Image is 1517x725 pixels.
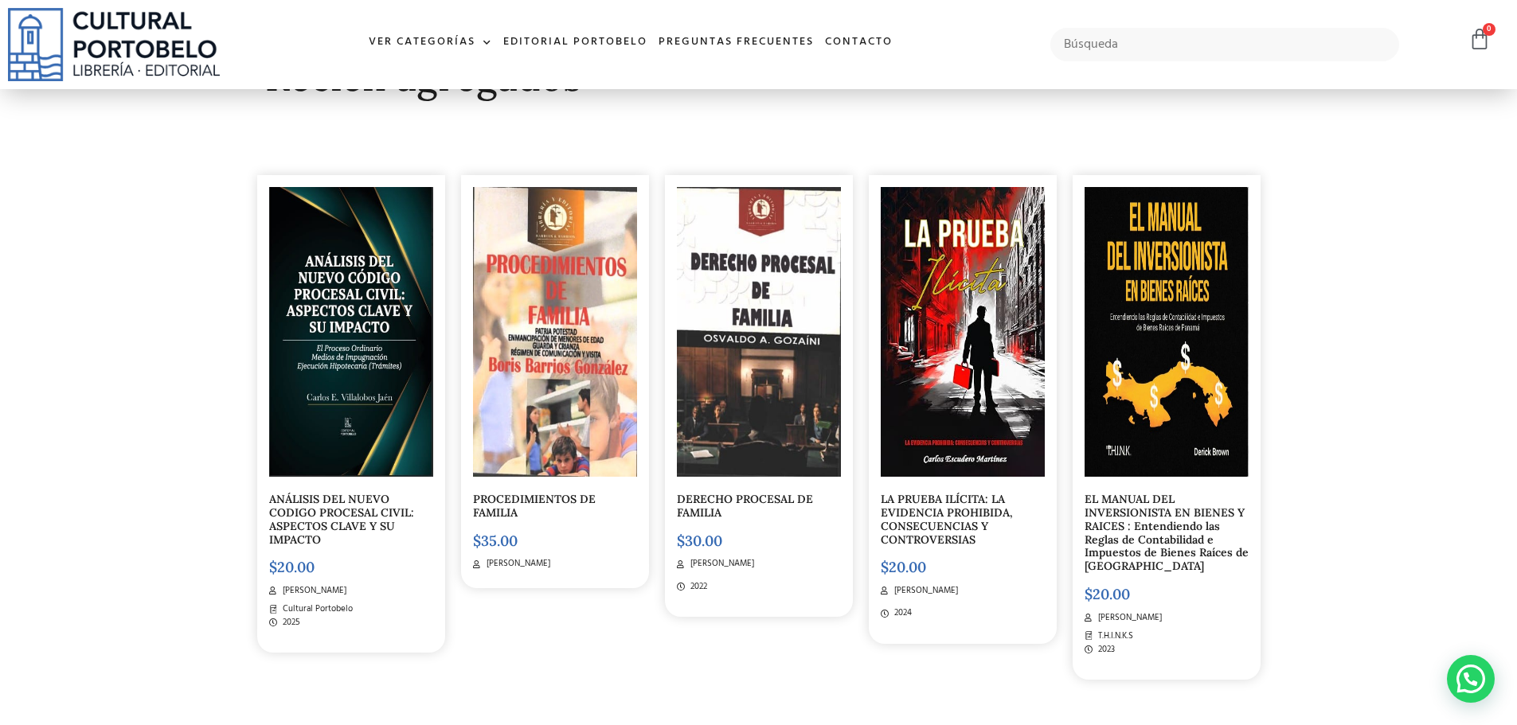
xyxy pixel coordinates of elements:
span: 0 [1483,23,1495,36]
span: $ [269,558,277,576]
h2: Recien agregados [265,57,1039,99]
a: Preguntas frecuentes [653,25,819,60]
a: Ver Categorías [363,25,498,60]
div: WhatsApp contact [1447,655,1495,703]
span: [PERSON_NAME] [279,584,346,598]
span: [PERSON_NAME] [1094,611,1162,625]
span: $ [677,532,685,550]
bdi: 35.00 [473,532,518,550]
a: PROCEDIMIENTOS DE FAMILIA [473,492,596,520]
img: Captura de pantalla 2025-08-12 145524 [473,187,637,477]
span: Cultural Portobelo [279,602,353,616]
input: Búsqueda [1050,28,1400,61]
img: 81Xhe+lqSeL._SY466_ [881,187,1045,477]
bdi: 20.00 [1085,585,1130,603]
img: Captura de pantalla 2025-09-02 115825 [269,187,433,477]
bdi: 20.00 [881,558,926,576]
span: 2024 [890,606,912,620]
span: 2023 [1094,643,1115,657]
bdi: 30.00 [677,532,722,550]
img: Captura de pantalla 2025-08-12 142800 [677,187,841,477]
span: [PERSON_NAME] [686,557,754,571]
a: Contacto [819,25,898,60]
a: EL MANUAL DEL INVERSIONISTA EN BIENES Y RAICES : Entendiendo las Reglas de Contabilidad e Impuest... [1085,492,1249,573]
a: LA PRUEBA ILÍCITA: LA EVIDENCIA PROHIBIDA, CONSECUENCIAS Y CONTROVERSIAS [881,492,1013,546]
span: $ [881,558,889,576]
a: DERECHO PROCESAL DE FAMILIA [677,492,813,520]
span: T.H.I.N.K.S [1094,630,1133,643]
span: $ [1085,585,1093,603]
a: 0 [1468,28,1491,51]
bdi: 20.00 [269,558,315,576]
a: Editorial Portobelo [498,25,653,60]
a: ANÁLISIS DEL NUEVO CODIGO PROCESAL CIVIL: ASPECTOS CLAVE Y SU IMPACTO [269,492,414,546]
span: 2022 [686,580,707,594]
span: $ [473,532,481,550]
span: [PERSON_NAME] [483,557,550,571]
img: RP77216 [1085,187,1249,477]
span: 2025 [279,616,300,630]
span: [PERSON_NAME] [890,584,958,598]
